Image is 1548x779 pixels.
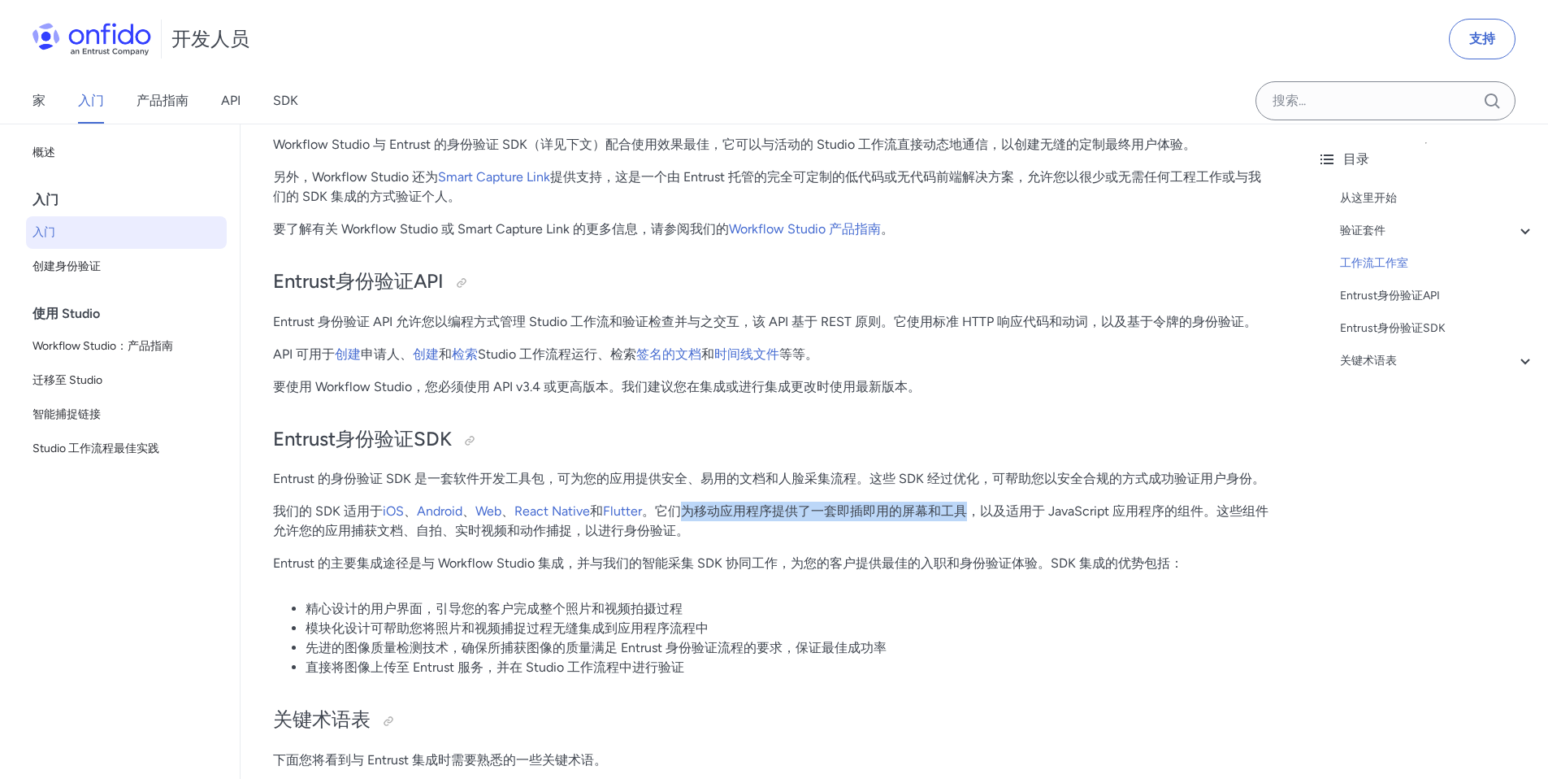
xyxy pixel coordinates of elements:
a: iOS [383,503,404,519]
font: 和 [590,503,603,519]
font: Workflow Studio 与 Entrust 的身份验证 SDK（详见下文）配合使用效果最佳，它可以与活动的 Studio 工作流直接动态地通信，以创建无缝的定制最终用户体验。 [273,137,1196,152]
font: 入门 [78,93,104,108]
font: Studio 工作流程运行、检索 [478,346,636,362]
font: 使用 Studio [33,306,100,321]
a: 签名的文档 [636,346,701,362]
font: Entrust身份验证SDK [273,427,452,450]
font: 目录 [1343,151,1369,167]
a: Workflow Studio：产品指南 [26,330,227,363]
a: Studio 工作流程最佳实践 [26,433,227,465]
font: 入门 [33,225,55,239]
font: Entrust身份验证API [1340,289,1440,302]
font: 要使用 Workflow Studio，您必须使用 API v3.4 或更高版本。我们建议您在集成或进行集成更改时使用最新版本。 [273,379,921,394]
a: 家 [33,78,46,124]
font: 智能捕捉链接 [33,407,101,421]
a: Android [417,503,462,519]
font: API [221,93,241,108]
a: 创建 [335,346,361,362]
img: Onfido 标志 [33,23,151,55]
a: 工作流工作室 [1340,254,1535,273]
a: Workflow Studio 产品指南 [729,221,881,237]
font: 开发人员 [171,27,249,50]
font: 创建身份验证 [33,259,101,273]
font: Entrust身份验证SDK [1340,321,1446,335]
a: 入门 [26,216,227,249]
a: React Native [514,503,590,519]
a: 智能捕捉链接 [26,398,227,431]
a: SDK [273,78,298,124]
font: Entrust身份验证API [273,269,444,293]
a: API [221,78,241,124]
font: 下面您将看到与 Entrust 集成时需要熟悉的一些关键术语。 [273,752,607,768]
a: 创建 [413,346,439,362]
font: 精心设计的用户界面，引导您的客户完成整个照片和视频拍摄过程 [306,601,683,616]
a: 产品指南 [137,78,189,124]
font: 另外，Workflow Studio 还为 [273,169,438,185]
font: 从这里开始 [1340,191,1397,205]
font: 直接将图像上传至 Entrust 服务，并在 Studio 工作流程中进行验证 [306,659,684,675]
a: 入门 [78,78,104,124]
font: 、 [462,503,475,519]
font: 入门 [33,192,59,207]
a: 时间线文件 [714,346,779,362]
a: 概述 [26,137,227,169]
a: Entrust身份验证API [1340,286,1535,306]
font: 、 [404,503,417,519]
font: 我们的 SDK 适用于 [273,503,383,519]
a: Web [475,503,501,519]
a: 检索 [452,346,478,362]
a: 支持 [1449,19,1515,59]
font: 提供支持，这是一个由 Entrust 托管的完全可定制的低代码或无代码前端解决方案，允许您以很少或无需任何工程工作或与我们的 SDK 集成的方式验证个人。 [273,169,1261,204]
font: 验证套件 [1340,224,1385,237]
font: 模块化设计可帮助您将照片和视频捕捉过程无缝集成到应用程序流程中 [306,620,709,636]
font: 和 [439,346,452,362]
font: 、 [501,503,514,519]
font: 和 [701,346,714,362]
font: Entrust 的主要集成途径是与 Workflow Studio 集成，并与我们的智能采集 SDK 协同工作，为您的客户提供最佳的入职和身份验证体验。SDK 集成的优势包括： [273,555,1183,571]
font: 家 [33,93,46,108]
a: 创建身份验证 [26,250,227,283]
font: Studio 工作流程最佳实践 [33,442,159,455]
a: 关键术语表 [1340,351,1535,371]
font: 等等。 [779,346,818,362]
font: 申请人、 [361,346,413,362]
input: Onfido 搜索输入字段 [1255,81,1515,120]
font: Entrust 的身份验证 SDK 是一套软件开发工具包，可为您的应用提供安全、易用的文档和人脸采集流程。这些 SDK 经过优化，可帮助您以安全合规的方式成功验证用户身份。 [273,471,1265,486]
font: 要了解有关 Workflow Studio 或 Smart Capture Link 的更多信息，请参阅我们的 [273,221,729,237]
a: 验证套件 [1340,221,1535,241]
font: 先进的图像质量检测技术，确保所捕获图像的质量满足 Entrust 身份验证流程的要求，保证最佳成功率 [306,640,887,655]
font: 关键术语表 [1340,354,1397,368]
font: 关键术语表 [273,707,371,731]
font: 。它们为移动应用程序提供了一套即插即用的屏幕和工具，以及适用于 JavaScript 应用程序的组件。这些组件允许您的应用捕获文档、自拍、实时视频和动作捕捉，以进行身份​​验证。 [273,503,1268,538]
font: SDK [273,93,298,108]
font: 概述 [33,146,55,159]
font: 工作流工作室 [1340,256,1408,270]
font: Workflow Studio：产品指南 [33,339,173,353]
font: 。 [881,221,894,237]
font: 产品指南 [137,93,189,108]
font: 支持 [1469,31,1495,46]
a: Flutter [603,503,642,519]
a: 从这里开始 [1340,189,1535,208]
font: Entrust 身份验证 API 允许您以编程方式管理 Studio 工作流和验证检查并与之交互，该 API 基于 REST 原则。它使用标准 HTTP 响应代码和动词，以及基于令牌的身份验证。 [273,314,1257,329]
a: 迁移至 Studio [26,364,227,397]
a: Entrust身份验证SDK [1340,319,1535,338]
font: API 可用于 [273,346,335,362]
a: Smart Capture Link [438,169,550,185]
font: 迁移至 Studio [33,373,102,387]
